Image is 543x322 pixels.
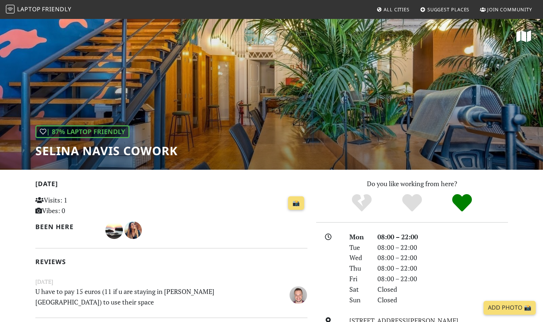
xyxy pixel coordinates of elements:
div: Closed [373,295,512,305]
a: Join Community [477,3,535,16]
img: 5096-danilo.jpg [290,286,307,304]
div: 08:00 – 22:00 [373,232,512,242]
div: 08:00 – 22:00 [373,274,512,284]
div: Closed [373,284,512,295]
a: 📸 [288,196,304,210]
div: 08:00 – 22:00 [373,252,512,263]
div: Mon [345,232,373,242]
div: Sun [345,295,373,305]
a: Add Photo 📸 [484,301,536,315]
span: Suggest Places [427,6,470,13]
h1: Selina Navis CoWork [35,144,178,158]
img: LaptopFriendly [6,5,15,13]
div: Yes [387,193,437,213]
div: 08:00 – 22:00 [373,263,512,274]
span: All Cities [384,6,410,13]
span: Laptop [17,5,41,13]
img: 3143-nuno.jpg [105,221,123,239]
a: LaptopFriendly LaptopFriendly [6,3,71,16]
div: 08:00 – 22:00 [373,242,512,253]
div: Definitely! [437,193,487,213]
div: No [337,193,387,213]
div: Tue [345,242,373,253]
div: | 87% Laptop Friendly [35,125,129,138]
span: Join Community [487,6,532,13]
h2: Reviews [35,258,307,266]
span: Fernanda Nicolini von Pfuhl [124,225,142,234]
a: Suggest Places [417,3,473,16]
img: 2664-fernanda.jpg [124,221,142,239]
div: Sat [345,284,373,295]
p: Visits: 1 Vibes: 0 [35,195,120,216]
span: Danilo Aleixo [290,290,307,298]
p: U have to pay 15 euros (11 if u are staying in [PERSON_NAME][GEOGRAPHIC_DATA]) to use their space [31,286,265,307]
span: Friendly [42,5,71,13]
p: Do you like working from here? [316,178,508,189]
a: All Cities [373,3,412,16]
small: [DATE] [31,277,312,286]
span: Nuno [105,225,124,234]
h2: Been here [35,223,97,231]
div: Fri [345,274,373,284]
div: Thu [345,263,373,274]
div: Wed [345,252,373,263]
h2: [DATE] [35,180,307,191]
